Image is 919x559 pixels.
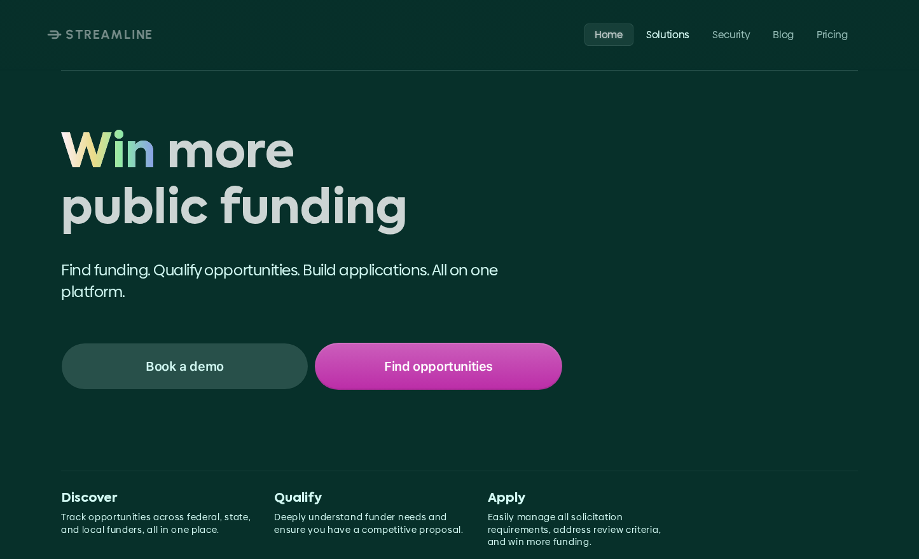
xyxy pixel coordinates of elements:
[702,23,760,45] a: Security
[712,28,750,40] p: Security
[61,127,156,183] span: Win
[274,491,467,506] p: Qualify
[384,358,493,375] p: Find opportunities
[488,511,681,549] p: Easily manage all solicitation requirements, address review criteria, and win more funding.
[488,491,681,506] p: Apply
[315,343,562,390] a: Find opportunities
[61,127,562,240] h1: Win more public funding
[646,28,689,40] p: Solutions
[763,23,805,45] a: Blog
[584,23,633,45] a: Home
[773,28,794,40] p: Blog
[47,27,153,42] a: STREAMLINE
[595,28,623,40] p: Home
[61,491,254,506] p: Discover
[61,511,254,536] p: Track opportunities across federal, state, and local funders, all in one place.
[66,27,153,42] p: STREAMLINE
[274,511,467,536] p: Deeply understand funder needs and ensure you have a competitive proposal.
[61,259,562,302] p: Find funding. Qualify opportunities. Build applications. All on one platform.
[146,358,224,375] p: Book a demo
[61,343,308,390] a: Book a demo
[817,28,848,40] p: Pricing
[806,23,858,45] a: Pricing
